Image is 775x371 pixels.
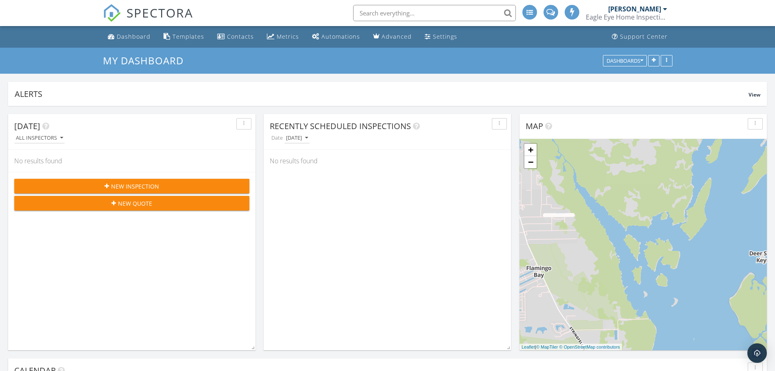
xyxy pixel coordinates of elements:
[160,29,207,44] a: Templates
[747,343,767,363] div: Open Intercom Messenger
[14,179,249,193] button: New Inspection
[103,11,193,28] a: SPECTORA
[172,33,204,40] div: Templates
[127,4,193,21] span: SPECTORA
[586,13,667,21] div: Eagle Eye Home Inspection
[603,55,647,66] button: Dashboards
[284,133,310,144] button: [DATE]
[264,29,302,44] a: Metrics
[105,29,154,44] a: Dashboard
[16,135,63,141] div: All Inspectors
[321,33,360,40] div: Automations
[103,54,190,67] a: My Dashboard
[433,33,457,40] div: Settings
[524,144,537,156] a: Zoom in
[370,29,415,44] a: Advanced
[382,33,412,40] div: Advanced
[14,121,40,132] span: [DATE]
[277,33,299,40] div: Metrics
[309,29,363,44] a: Automations (Advanced)
[14,196,249,211] button: New Quote
[353,5,516,21] input: Search everything...
[14,133,65,144] button: All Inspectors
[8,150,255,172] div: No results found
[749,91,760,98] span: View
[227,33,254,40] div: Contacts
[286,135,308,141] div: [DATE]
[620,33,668,40] div: Support Center
[421,29,461,44] a: Settings
[270,121,411,132] span: Recently Scheduled Inspections
[214,29,257,44] a: Contacts
[111,182,159,191] span: New Inspection
[117,33,151,40] div: Dashboard
[15,88,749,99] div: Alerts
[609,29,671,44] a: Support Center
[526,121,543,132] span: Map
[264,150,511,172] div: No results found
[536,345,558,349] a: © MapTiler
[608,5,661,13] div: [PERSON_NAME]
[607,58,643,64] div: Dashboards
[520,344,622,351] div: |
[559,345,620,349] a: © OpenStreetMap contributors
[118,199,152,208] span: New Quote
[270,132,284,143] label: Date
[522,345,535,349] a: Leaflet
[524,156,537,168] a: Zoom out
[103,4,121,22] img: The Best Home Inspection Software - Spectora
